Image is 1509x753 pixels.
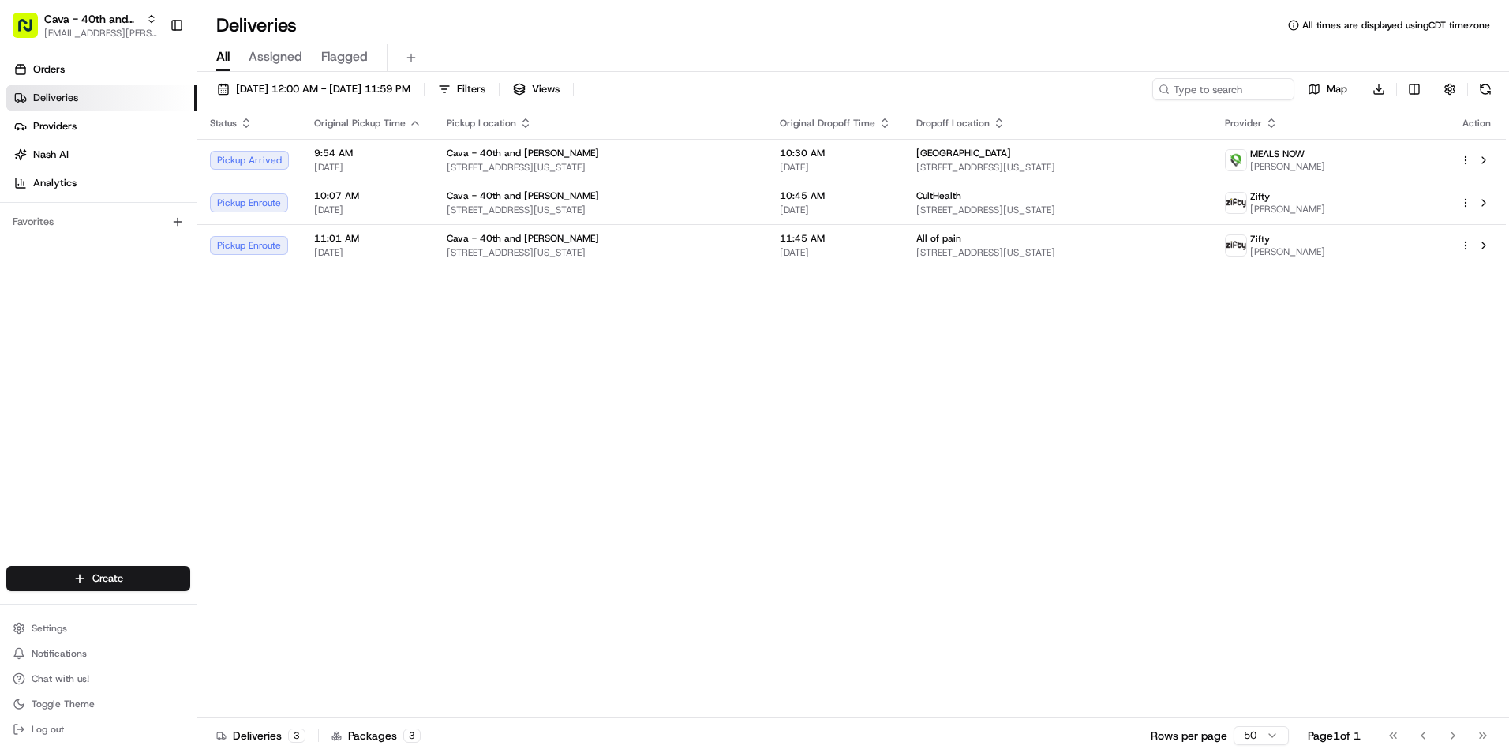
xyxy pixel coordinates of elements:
div: 3 [288,729,305,743]
img: zifty-logo-trans-sq.png [1226,193,1246,213]
span: Map [1327,82,1347,96]
span: Analytics [33,176,77,190]
button: Create [6,566,190,591]
button: Map [1301,78,1354,100]
span: Status [210,117,237,129]
span: [GEOGRAPHIC_DATA] [916,147,1011,159]
span: Dropoff Location [916,117,990,129]
div: Packages [331,728,421,744]
span: Provider [1225,117,1262,129]
button: Settings [6,617,190,639]
span: Toggle Theme [32,698,95,710]
button: [EMAIL_ADDRESS][PERSON_NAME][DOMAIN_NAME] [44,27,157,39]
span: Nash AI [33,148,69,162]
div: 3 [403,729,421,743]
span: [STREET_ADDRESS][US_STATE] [916,246,1199,259]
span: MEALS NOW [1250,148,1305,160]
span: [PERSON_NAME] [1250,160,1325,173]
span: 11:45 AM [780,232,891,245]
a: Analytics [6,170,197,196]
img: zifty-logo-trans-sq.png [1226,235,1246,256]
button: Filters [431,78,492,100]
span: [STREET_ADDRESS][US_STATE] [916,204,1199,216]
span: [DATE] [314,204,421,216]
span: Deliveries [33,91,78,105]
span: 10:07 AM [314,189,421,202]
span: All [216,47,230,66]
h1: Deliveries [216,13,297,38]
span: Filters [457,82,485,96]
span: Zifty [1250,190,1270,203]
span: [DATE] [314,161,421,174]
p: Rows per page [1151,728,1227,744]
button: Log out [6,718,190,740]
span: Chat with us! [32,672,89,685]
a: Nash AI [6,142,197,167]
a: Orders [6,57,197,82]
button: Toggle Theme [6,693,190,715]
span: [STREET_ADDRESS][US_STATE] [447,246,754,259]
div: Action [1460,117,1493,129]
span: 10:30 AM [780,147,891,159]
span: [DATE] [780,161,891,174]
span: Cava - 40th and [PERSON_NAME] [447,232,599,245]
span: 11:01 AM [314,232,421,245]
button: Notifications [6,642,190,665]
span: 9:54 AM [314,147,421,159]
span: All times are displayed using CDT timezone [1302,19,1490,32]
span: [STREET_ADDRESS][US_STATE] [916,161,1199,174]
span: [DATE] [780,204,891,216]
span: [STREET_ADDRESS][US_STATE] [447,161,754,174]
a: Deliveries [6,85,197,111]
span: 10:45 AM [780,189,891,202]
span: [PERSON_NAME] [1250,203,1325,215]
button: [DATE] 12:00 AM - [DATE] 11:59 PM [210,78,418,100]
span: Providers [33,119,77,133]
span: Views [532,82,560,96]
span: Original Pickup Time [314,117,406,129]
span: Settings [32,622,67,635]
button: Refresh [1474,78,1496,100]
button: Cava - 40th and [PERSON_NAME][EMAIL_ADDRESS][PERSON_NAME][DOMAIN_NAME] [6,6,163,44]
span: Zifty [1250,233,1270,245]
span: Cava - 40th and [PERSON_NAME] [447,147,599,159]
span: Pickup Location [447,117,516,129]
span: All of pain [916,232,961,245]
span: [DATE] [780,246,891,259]
span: Orders [33,62,65,77]
span: Original Dropoff Time [780,117,875,129]
img: melas_now_logo.png [1226,150,1246,170]
button: Chat with us! [6,668,190,690]
span: Create [92,571,123,586]
div: Page 1 of 1 [1308,728,1361,744]
span: Notifications [32,647,87,660]
span: [DATE] [314,246,421,259]
a: Providers [6,114,197,139]
span: Flagged [321,47,368,66]
span: Cava - 40th and [PERSON_NAME] [447,189,599,202]
input: Type to search [1152,78,1294,100]
div: Favorites [6,209,190,234]
button: Views [506,78,567,100]
span: Assigned [249,47,302,66]
button: Cava - 40th and [PERSON_NAME] [44,11,140,27]
span: Log out [32,723,64,736]
span: [STREET_ADDRESS][US_STATE] [447,204,754,216]
span: [PERSON_NAME] [1250,245,1325,258]
span: [DATE] 12:00 AM - [DATE] 11:59 PM [236,82,410,96]
span: CultHealth [916,189,961,202]
div: Deliveries [216,728,305,744]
